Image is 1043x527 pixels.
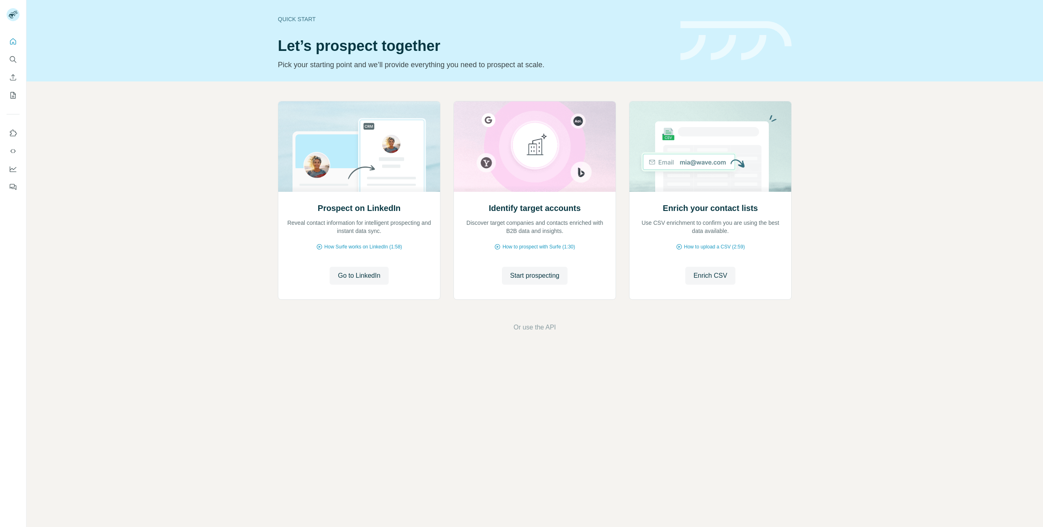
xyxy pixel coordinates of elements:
button: Search [7,52,20,67]
button: Feedback [7,180,20,194]
div: Quick start [278,15,671,23]
img: Identify target accounts [453,101,616,192]
span: How to prospect with Surfe (1:30) [502,243,575,250]
button: Use Surfe on LinkedIn [7,126,20,141]
img: Enrich your contact lists [629,101,792,192]
button: Use Surfe API [7,144,20,158]
span: Start prospecting [510,271,559,281]
h2: Prospect on LinkedIn [318,202,400,214]
p: Reveal contact information for intelligent prospecting and instant data sync. [286,219,432,235]
button: Quick start [7,34,20,49]
span: Enrich CSV [693,271,727,281]
p: Pick your starting point and we’ll provide everything you need to prospect at scale. [278,59,671,70]
button: Enrich CSV [685,267,735,285]
p: Discover target companies and contacts enriched with B2B data and insights. [462,219,607,235]
button: My lists [7,88,20,103]
h2: Enrich your contact lists [663,202,758,214]
span: How Surfe works on LinkedIn (1:58) [324,243,402,250]
button: Start prospecting [502,267,568,285]
button: Go to LinkedIn [330,267,388,285]
span: Go to LinkedIn [338,271,380,281]
h1: Let’s prospect together [278,38,671,54]
span: How to upload a CSV (2:59) [684,243,745,250]
p: Use CSV enrichment to confirm you are using the best data available. [638,219,783,235]
img: Prospect on LinkedIn [278,101,440,192]
button: Dashboard [7,162,20,176]
img: banner [680,21,792,61]
h2: Identify target accounts [489,202,581,214]
button: Enrich CSV [7,70,20,85]
button: Or use the API [513,323,556,332]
